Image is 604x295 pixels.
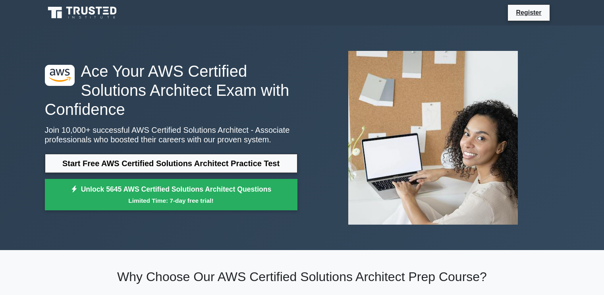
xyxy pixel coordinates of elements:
small: Limited Time: 7-day free trial! [55,196,288,205]
h1: Ace Your AWS Certified Solutions Architect Exam with Confidence [45,62,297,119]
a: Unlock 5645 AWS Certified Solutions Architect QuestionsLimited Time: 7-day free trial! [45,179,297,211]
a: Start Free AWS Certified Solutions Architect Practice Test [45,154,297,173]
a: Register [511,8,546,17]
p: Join 10,000+ successful AWS Certified Solutions Architect - Associate professionals who boosted t... [45,125,297,144]
h2: Why Choose Our AWS Certified Solutions Architect Prep Course? [45,269,560,284]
